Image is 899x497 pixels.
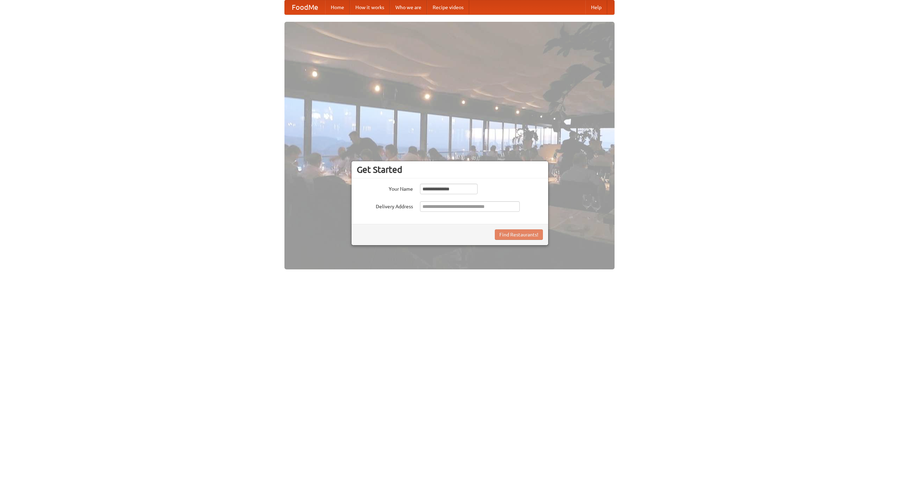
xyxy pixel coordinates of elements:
a: How it works [350,0,390,14]
a: Who we are [390,0,427,14]
a: Help [585,0,607,14]
label: Your Name [357,184,413,192]
h3: Get Started [357,164,543,175]
a: Recipe videos [427,0,469,14]
a: Home [325,0,350,14]
a: FoodMe [285,0,325,14]
button: Find Restaurants! [495,229,543,240]
label: Delivery Address [357,201,413,210]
